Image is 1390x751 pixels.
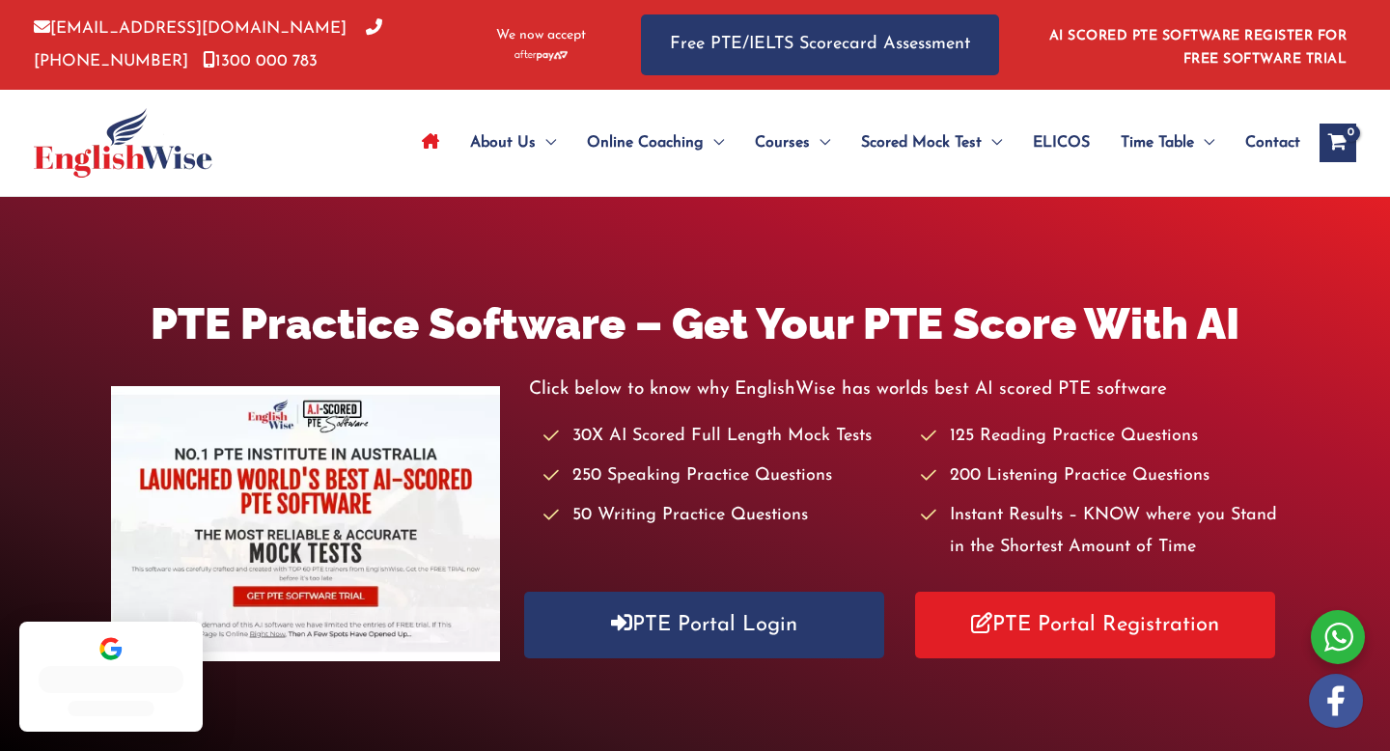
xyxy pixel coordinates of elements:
a: 1300 000 783 [203,53,318,70]
a: About UsMenu Toggle [455,109,571,177]
aside: Header Widget 1 [1038,14,1356,76]
a: View Shopping Cart, empty [1320,124,1356,162]
span: Time Table [1121,109,1194,177]
a: Online CoachingMenu Toggle [571,109,739,177]
span: Online Coaching [587,109,704,177]
li: 250 Speaking Practice Questions [543,460,902,492]
a: AI SCORED PTE SOFTWARE REGISTER FOR FREE SOFTWARE TRIAL [1049,29,1348,67]
span: Menu Toggle [982,109,1002,177]
img: white-facebook.png [1309,674,1363,728]
span: Menu Toggle [810,109,830,177]
img: pte-institute-main [111,386,500,661]
span: Contact [1245,109,1300,177]
a: ELICOS [1017,109,1105,177]
span: Menu Toggle [704,109,724,177]
a: Free PTE/IELTS Scorecard Assessment [641,14,999,75]
span: About Us [470,109,536,177]
span: Scored Mock Test [861,109,982,177]
span: Menu Toggle [1194,109,1214,177]
h1: PTE Practice Software – Get Your PTE Score With AI [111,293,1279,354]
span: Courses [755,109,810,177]
p: Click below to know why EnglishWise has worlds best AI scored PTE software [529,374,1278,405]
a: PTE Portal Registration [915,592,1275,658]
img: Afterpay-Logo [514,50,568,61]
a: Time TableMenu Toggle [1105,109,1230,177]
span: We now accept [496,26,586,45]
li: 125 Reading Practice Questions [921,421,1279,453]
li: 200 Listening Practice Questions [921,460,1279,492]
a: Scored Mock TestMenu Toggle [846,109,1017,177]
li: 30X AI Scored Full Length Mock Tests [543,421,902,453]
li: Instant Results – KNOW where you Stand in the Shortest Amount of Time [921,500,1279,565]
li: 50 Writing Practice Questions [543,500,902,532]
a: Contact [1230,109,1300,177]
a: [PHONE_NUMBER] [34,20,382,69]
nav: Site Navigation: Main Menu [406,109,1300,177]
a: PTE Portal Login [524,592,884,658]
span: Menu Toggle [536,109,556,177]
a: CoursesMenu Toggle [739,109,846,177]
img: cropped-ew-logo [34,108,212,178]
a: [EMAIL_ADDRESS][DOMAIN_NAME] [34,20,347,37]
span: ELICOS [1033,109,1090,177]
